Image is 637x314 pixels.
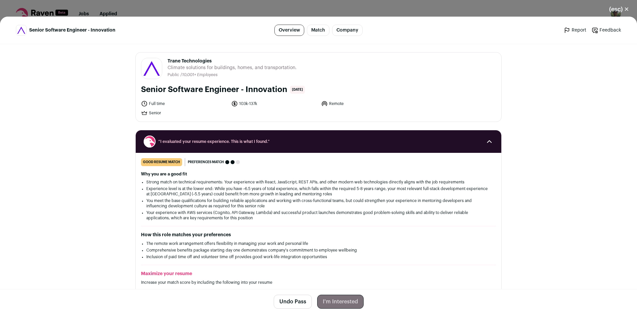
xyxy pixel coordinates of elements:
[180,72,218,77] li: /
[146,179,491,185] li: Strong match on technical requirements: Your experience with React, JavaScript, REST APIs, and ot...
[141,171,496,177] h2: Why you are a good fit
[564,27,586,34] a: Report
[231,100,318,107] li: 103k-137k
[141,58,162,79] img: ccc2295ee0a413ec053c9a69ce60225abf847b761ebdc5cf5e19087ddae4d354.jpg
[141,232,496,238] h2: How this role matches your preferences
[141,84,287,95] h1: Senior Software Engineer - Innovation
[16,25,26,35] img: ccc2295ee0a413ec053c9a69ce60225abf847b761ebdc5cf5e19087ddae4d354.jpg
[188,159,224,165] span: Preferences match
[141,280,496,285] p: Increase your match score by including the following into your resume
[146,248,491,253] li: Comprehensive benefits package starting day one demonstrates company's commitment to employee wel...
[592,27,621,34] a: Feedback
[168,72,180,77] li: Public
[182,73,218,77] span: 10,001+ Employees
[146,198,491,209] li: You meet the base qualifications for building reliable applications and working with cross-functi...
[29,27,115,34] span: Senior Software Engineer - Innovation
[146,241,491,246] li: The remote work arrangement offers flexibility in managing your work and personal life
[141,110,227,116] li: Senior
[141,270,496,277] h2: Maximize your resume
[141,158,182,166] div: good resume match
[168,64,297,71] span: Climate solutions for buildings, homes, and transportation.
[601,2,637,17] button: Close modal
[168,58,297,64] span: Trane Technologies
[274,25,304,36] a: Overview
[146,254,491,260] li: Inclusion of paid time off and volunteer time off provides good work-life integration opportunities
[274,295,312,309] button: Undo Pass
[146,186,491,197] li: Experience level is at the lower end: While you have ~6.5 years of total experience, which falls ...
[141,100,227,107] li: Full time
[307,25,329,36] a: Match
[158,139,479,144] span: “I evaluated your resume experience. This is what I found.”
[332,25,363,36] a: Company
[146,210,491,221] li: Your experience with AWS services (Cognito, API Gateway, Lambda) and successful product launches ...
[290,86,305,94] span: [DATE]
[321,100,407,107] li: Remote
